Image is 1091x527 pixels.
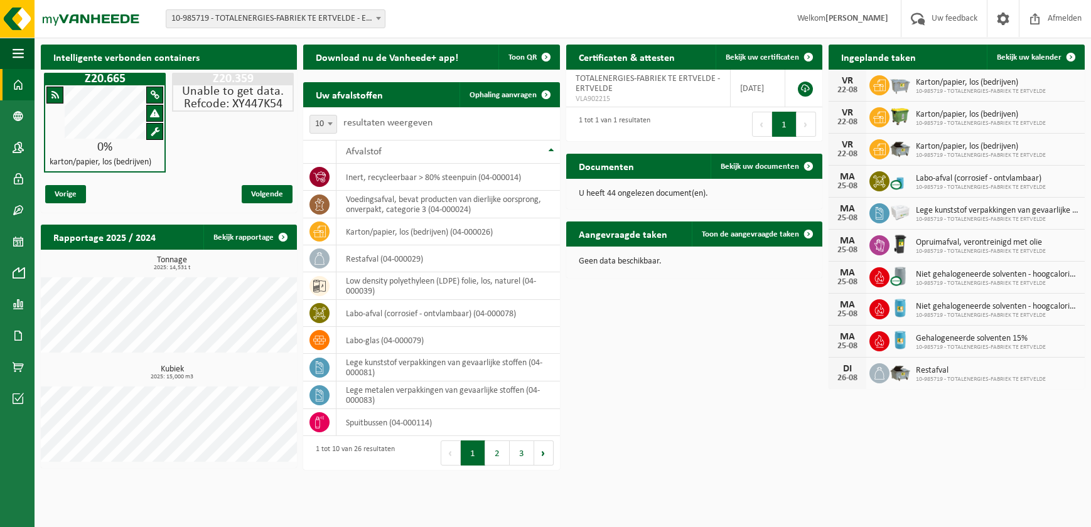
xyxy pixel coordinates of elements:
[336,191,559,218] td: voedingsafval, bevat producten van dierlijke oorsprong, onverpakt, categorie 3 (04-000024)
[721,162,799,171] span: Bekijk uw documenten
[470,91,537,99] span: Ophaling aanvragen
[566,154,647,178] h2: Documenten
[889,201,911,223] img: PB-LB-0680-HPE-GY-02
[916,152,1046,159] span: 10-985719 - TOTALENERGIES-FABRIEK TE ERTVELDE
[702,230,799,238] span: Toon de aangevraagde taken
[889,233,911,255] img: WB-0240-HPE-BK-01
[916,216,1078,223] span: 10-985719 - TOTALENERGIES-FABRIEK TE ERTVELDE
[175,73,291,85] h1: Z20.359
[336,354,559,381] td: lege kunststof verpakkingen van gevaarlijke stoffen (04-000081)
[835,300,860,310] div: MA
[835,342,860,351] div: 25-08
[889,361,911,383] img: WB-5000-GAL-GY-01
[45,185,86,203] span: Vorige
[997,53,1061,61] span: Bekijk uw kalender
[336,300,559,327] td: labo-afval (corrosief - ontvlambaar) (04-000078)
[797,112,816,137] button: Next
[916,334,1046,344] span: Gehalogeneerde solventen 15%
[336,272,559,300] td: low density polyethyleen (LDPE) folie, los, naturel (04-000039)
[508,53,537,61] span: Toon QR
[835,310,860,319] div: 25-08
[498,45,559,70] button: Toon QR
[916,78,1046,88] span: Karton/papier, los (bedrijven)
[835,332,860,342] div: MA
[916,312,1078,319] span: 10-985719 - TOTALENERGIES-FABRIEK TE ERTVELDE
[889,73,911,95] img: WB-2500-GAL-GY-01
[916,376,1046,383] span: 10-985719 - TOTALENERGIES-FABRIEK TE ERTVELDE
[576,94,721,104] span: VLA902215
[309,439,395,467] div: 1 tot 10 van 26 resultaten
[50,158,151,167] h4: karton/papier, los (bedrijven)
[835,108,860,118] div: VR
[825,14,888,23] strong: [PERSON_NAME]
[835,86,860,95] div: 22-08
[889,137,911,159] img: WB-5000-GAL-GY-01
[303,45,471,69] h2: Download nu de Vanheede+ app!
[711,154,821,179] a: Bekijk uw documenten
[916,110,1046,120] span: Karton/papier, los (bedrijven)
[916,302,1078,312] span: Niet gehalogeneerde solventen - hoogcalorisch in 200lt-vat
[835,374,860,383] div: 26-08
[752,112,772,137] button: Previous
[987,45,1083,70] a: Bekijk uw kalender
[916,120,1046,127] span: 10-985719 - TOTALENERGIES-FABRIEK TE ERTVELDE
[172,85,294,112] div: Unable to get data. Refcode: XY447K54
[41,225,168,249] h2: Rapportage 2025 / 2024
[835,364,860,374] div: DI
[916,174,1046,184] span: Labo-afval (corrosief - ontvlambaar)
[242,185,293,203] span: Volgende
[835,140,860,150] div: VR
[916,280,1078,287] span: 10-985719 - TOTALENERGIES-FABRIEK TE ERTVELDE
[461,440,485,466] button: 1
[835,268,860,278] div: MA
[835,236,860,246] div: MA
[576,74,720,93] span: TOTALENERGIES-FABRIEK TE ERTVELDE - ERTVELDE
[835,204,860,214] div: MA
[889,169,911,191] img: LP-OT-00060-CU
[336,245,559,272] td: restafval (04-000029)
[889,265,911,287] img: LP-LD-00200-CU
[716,45,821,70] a: Bekijk uw certificaten
[166,10,385,28] span: 10-985719 - TOTALENERGIES-FABRIEK TE ERTVELDE - ERTVELDE
[829,45,928,69] h2: Ingeplande taken
[835,172,860,182] div: MA
[336,218,559,245] td: karton/papier, los (bedrijven) (04-000026)
[41,45,297,69] h2: Intelligente verbonden containers
[726,53,799,61] span: Bekijk uw certificaten
[346,147,382,157] span: Afvalstof
[916,238,1046,248] span: Opruimafval, verontreinigd met olie
[889,329,911,351] img: LP-LD-00200-HPE-21
[485,440,510,466] button: 2
[916,206,1078,216] span: Lege kunststof verpakkingen van gevaarlijke stoffen
[916,142,1046,152] span: Karton/papier, los (bedrijven)
[310,115,336,133] span: 10
[916,88,1046,95] span: 10-985719 - TOTALENERGIES-FABRIEK TE ERTVELDE
[47,265,297,271] span: 2025: 14,531 t
[336,409,559,436] td: spuitbussen (04-000114)
[47,73,163,85] h1: Z20.665
[579,189,810,198] p: U heeft 44 ongelezen document(en).
[303,82,395,107] h2: Uw afvalstoffen
[572,110,650,138] div: 1 tot 1 van 1 resultaten
[460,82,559,107] a: Ophaling aanvragen
[916,248,1046,255] span: 10-985719 - TOTALENERGIES-FABRIEK TE ERTVELDE
[916,184,1046,191] span: 10-985719 - TOTALENERGIES-FABRIEK TE ERTVELDE
[772,112,797,137] button: 1
[203,225,296,250] a: Bekijk rapportage
[534,440,554,466] button: Next
[835,246,860,255] div: 25-08
[835,182,860,191] div: 25-08
[916,270,1078,280] span: Niet gehalogeneerde solventen - hoogcalorisch in 200lt-vat
[916,366,1046,376] span: Restafval
[336,381,559,409] td: lege metalen verpakkingen van gevaarlijke stoffen (04-000083)
[579,257,810,266] p: Geen data beschikbaar.
[47,256,297,271] h3: Tonnage
[336,164,559,191] td: inert, recycleerbaar > 80% steenpuin (04-000014)
[835,118,860,127] div: 22-08
[441,440,461,466] button: Previous
[47,374,297,380] span: 2025: 15,000 m3
[45,141,164,154] div: 0%
[47,365,297,380] h3: Kubiek
[835,150,860,159] div: 22-08
[835,214,860,223] div: 25-08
